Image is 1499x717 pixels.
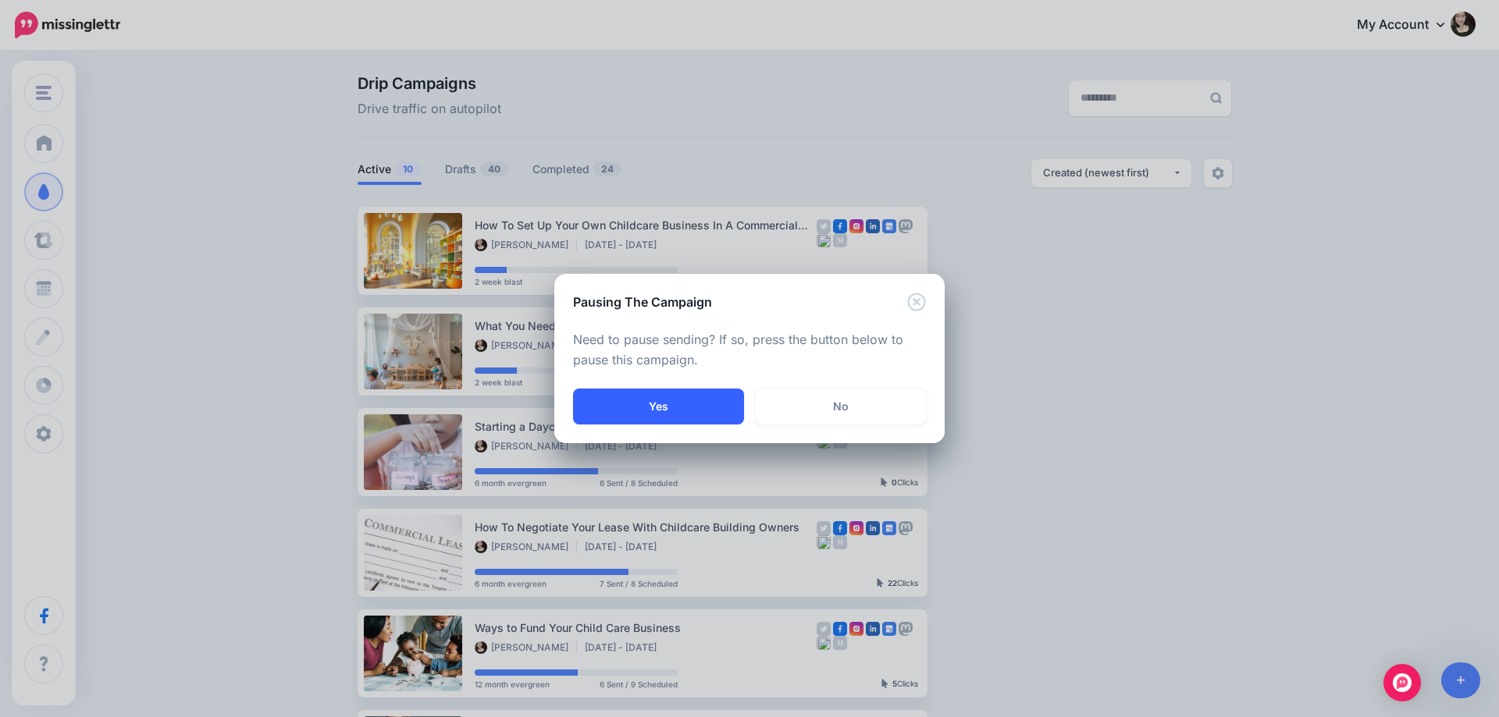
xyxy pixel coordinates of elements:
[573,330,926,371] p: Need to pause sending? If so, press the button below to pause this campaign.
[907,293,926,312] button: Close
[755,389,926,424] a: No
[573,293,712,311] h5: Pausing The Campaign
[1383,664,1421,701] div: Open Intercom Messenger
[573,389,744,424] button: Yes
